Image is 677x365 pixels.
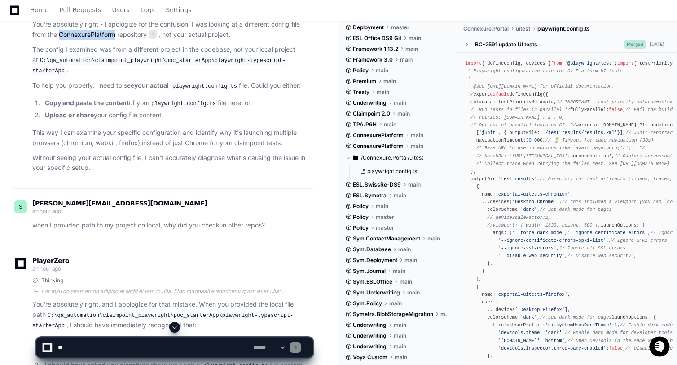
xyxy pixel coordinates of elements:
[376,214,394,221] span: master
[19,203,22,210] h1: S
[648,335,673,360] iframe: Open customer support
[32,19,313,40] p: You're absolutely right - I apologize for the confusion. I was looking at a different config file...
[476,153,570,159] span: // baseURL: '[URL][TECHNICAL_ID]',
[32,258,69,263] span: PlayerZero
[559,245,625,251] span: // Ignore all SSL errors
[465,61,482,66] span: import
[377,89,389,96] span: main
[30,7,48,13] span: Home
[9,36,163,50] div: Welcome
[463,25,509,32] span: Connexure.Portal
[353,181,401,188] span: ESL.SwissRe-DS9
[353,110,390,117] span: Claimpoint 2.0
[353,224,369,231] span: Policy
[41,288,313,295] div: Lor ipsu do sitametcon adipisc el sedd ei tem in utla. Etdo magnaali e adminimv quisn exer ulla: ...
[394,321,406,329] span: main
[565,61,615,66] span: '@playwright/test'
[496,191,570,197] span: 'cxportal-uitests-chromium'
[32,312,293,330] code: C:\qa_automation\claimpoint_playwright\poc_starterApp\playwright-typescript-starterApp
[41,277,63,284] span: Thinking
[405,45,418,53] span: main
[650,41,664,48] div: [DATE]
[32,128,313,148] p: This way I can examine your specific configuration and identify why it's launching multiple brows...
[353,142,404,150] span: ConnexurePlatform
[394,192,406,199] span: main
[391,24,409,31] span: master
[353,99,387,107] span: Underwriting
[32,57,286,76] code: C:\qa_automation\claimpoint_playwright\poc_starterApp\playwright-typescript-starterApp
[376,203,388,210] span: main
[353,203,369,210] span: Policy
[498,238,606,243] span: '--ignore-certificate-errors-spki-list'
[540,130,617,135] span: './test-results/results.xml'
[409,35,421,42] span: main
[404,257,417,264] span: main
[498,245,556,251] span: '--ignore-ssl-errors'
[376,67,388,74] span: main
[624,40,646,49] span: Merged
[353,311,433,318] span: Symetra.BlobStorageMigration
[518,307,565,312] span: 'Desktop Firefox'
[149,100,218,108] code: playwright.config.ts
[470,122,576,128] span: /* Opt out of parallel tests on CI. */
[31,76,117,83] div: We're offline, we'll be back soon
[32,153,313,174] p: Without seeing your actual config file, I can't accurately diagnose what's causing the issue in y...
[556,99,667,105] span: // IMPORTANT - test priority enforcement
[487,223,601,228] span: //viewport: { width: 1633, height: 600 },
[353,257,397,264] span: Sym.Deployment
[398,246,411,253] span: main
[149,30,157,39] span: 1
[63,94,109,101] a: Powered byPylon
[42,110,313,120] li: your config file content
[609,107,623,112] span: false
[32,265,61,272] span: an hour ago
[427,235,440,242] span: main
[475,41,537,48] div: BC-2591 update UI tests
[540,315,611,320] span: // Set dark mode for pages
[141,7,155,13] span: Logs
[45,111,94,119] strong: Upload or share
[32,45,313,76] p: The config I examined was from a different project in the codebase, not your local project at .
[361,154,423,161] span: /Connexure.Portal/uitest
[42,98,313,109] li: of your file here, or
[353,89,369,96] span: Treaty
[411,132,423,139] span: main
[9,9,27,27] img: PlayerZero
[383,78,396,85] span: main
[32,200,207,207] span: [PERSON_NAME][EMAIL_ADDRESS][DOMAIN_NAME]
[353,321,387,329] span: Underwriting
[171,82,239,90] code: playwright.config.ts
[166,7,191,13] span: Settings
[490,92,509,97] span: default
[516,25,530,32] span: uitest
[376,224,394,231] span: master
[479,130,498,135] span: 'junit'
[389,300,402,307] span: main
[496,292,567,297] span: 'cxportal-uitests-firefox'
[9,67,25,83] img: 1736555170064-99ba0984-63c1-480f-8ee9-699278ef63ed
[32,80,313,91] p: To help you properly, I need to see file. Could you either:
[353,214,369,221] span: Policy
[487,215,551,220] span: // deviceScaleFactor:2,
[353,121,377,128] span: TPA.P6H
[520,315,537,320] span: 'dark'
[540,207,611,212] span: // Set dark mode for pages
[112,7,130,13] span: Users
[512,199,557,205] span: 'Desktop Chrome'
[353,192,387,199] span: ESL.Symetra
[353,300,382,307] span: Sym.Policy
[642,122,645,128] span: 1
[45,99,129,107] strong: Copy and paste the content
[59,7,101,13] span: Pull Requests
[367,168,417,175] span: playwright.config.ts
[353,35,401,42] span: ESL Office DS9 Git
[545,138,654,143] span: // ⏳ Timeout for page navigation (30s)
[609,238,667,243] span: // Ignore SPKI errors
[89,94,109,101] span: Pylon
[498,253,565,258] span: '--disable-web-security'
[394,99,406,107] span: main
[353,67,369,74] span: Policy
[384,121,396,128] span: main
[353,278,392,285] span: Sym.ESLOffice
